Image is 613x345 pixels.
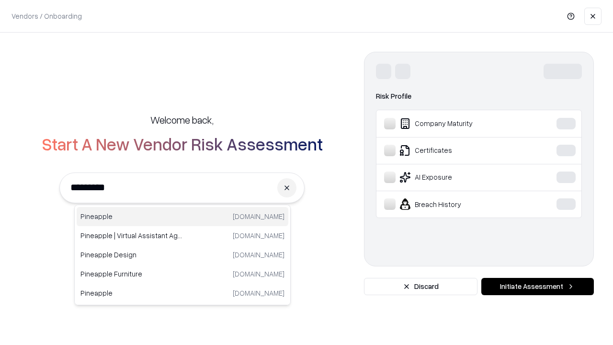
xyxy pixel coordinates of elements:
[80,250,182,260] p: Pineapple Design
[384,145,527,156] div: Certificates
[80,269,182,279] p: Pineapple Furniture
[80,288,182,298] p: Pineapple
[384,198,527,210] div: Breach History
[80,211,182,221] p: Pineapple
[364,278,477,295] button: Discard
[384,172,527,183] div: AI Exposure
[233,250,284,260] p: [DOMAIN_NAME]
[11,11,82,21] p: Vendors / Onboarding
[233,211,284,221] p: [DOMAIN_NAME]
[481,278,594,295] button: Initiate Assessment
[233,269,284,279] p: [DOMAIN_NAME]
[376,91,582,102] div: Risk Profile
[80,230,182,241] p: Pineapple | Virtual Assistant Agency
[42,134,323,153] h2: Start A New Vendor Risk Assessment
[233,288,284,298] p: [DOMAIN_NAME]
[150,113,214,126] h5: Welcome back,
[74,205,291,305] div: Suggestions
[384,118,527,129] div: Company Maturity
[233,230,284,241] p: [DOMAIN_NAME]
